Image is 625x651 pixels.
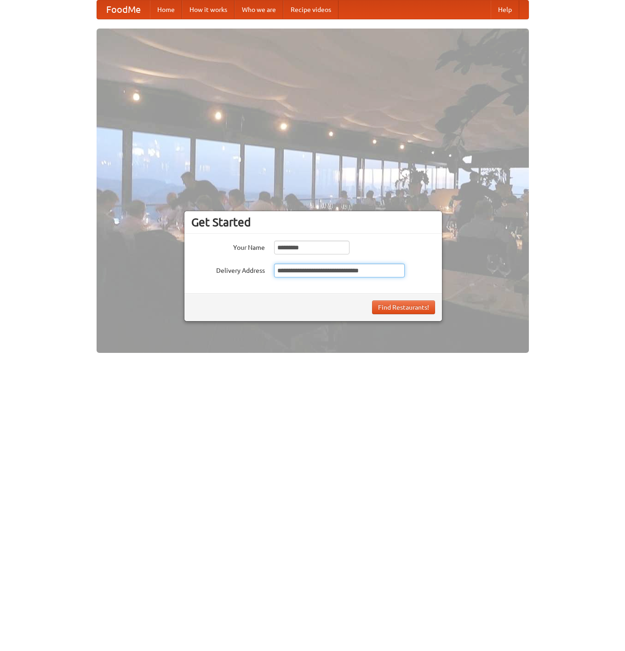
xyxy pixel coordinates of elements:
a: Home [150,0,182,19]
a: How it works [182,0,235,19]
h3: Get Started [191,215,435,229]
label: Your Name [191,241,265,252]
label: Delivery Address [191,264,265,275]
a: Who we are [235,0,283,19]
a: FoodMe [97,0,150,19]
a: Help [491,0,519,19]
a: Recipe videos [283,0,338,19]
button: Find Restaurants! [372,300,435,314]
